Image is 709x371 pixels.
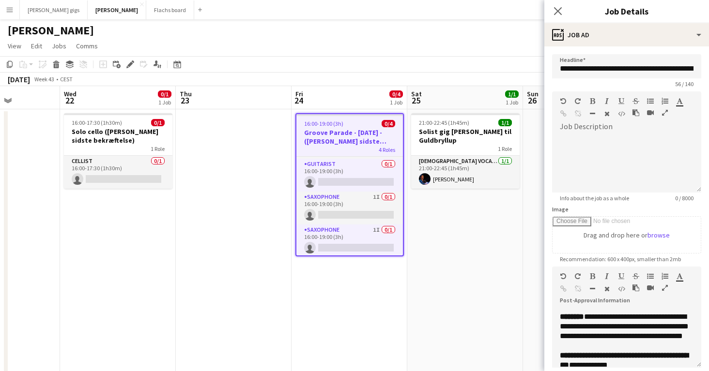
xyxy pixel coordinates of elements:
[27,40,46,52] a: Edit
[632,109,639,117] button: Paste as plain text
[618,272,625,280] button: Underline
[411,113,520,189] app-job-card: 21:00-22:45 (1h45m)1/1Solist gig [PERSON_NAME] til Guldbryllup1 Role[DEMOGRAPHIC_DATA] Vocal + Gu...
[8,23,94,38] h1: [PERSON_NAME]
[64,156,172,189] app-card-role: Cellist0/116:00-17:30 (1h30m)
[525,95,539,106] span: 26
[667,194,701,202] span: 0 / 8000
[662,284,668,292] button: Fullscreen
[8,74,30,84] div: [DATE]
[72,119,122,126] span: 16:00-17:30 (1h30m)
[647,109,654,117] button: Insert video
[304,120,343,127] span: 16:00-19:00 (3h)
[296,159,403,192] app-card-role: Guitarist0/116:00-19:00 (3h)
[295,113,404,256] app-job-card: 16:00-19:00 (3h)0/4Groove Parade - [DATE] - ([PERSON_NAME] sidste bekræftelse)4 RolesDrummer0/116...
[419,119,469,126] span: 21:00-22:45 (1h45m)
[632,272,639,280] button: Strikethrough
[48,40,70,52] a: Jobs
[296,128,403,146] h3: Groove Parade - [DATE] - ([PERSON_NAME] sidste bekræftelse)
[294,95,303,106] span: 24
[379,146,395,153] span: 4 Roles
[62,95,77,106] span: 22
[151,145,165,152] span: 1 Role
[589,97,596,105] button: Bold
[296,192,403,224] app-card-role: Saxophone1I0/116:00-19:00 (3h)
[647,284,654,292] button: Insert video
[544,5,709,17] h3: Job Details
[662,272,668,280] button: Ordered List
[296,224,403,257] app-card-role: Saxophone1I0/116:00-19:00 (3h)
[560,272,567,280] button: Undo
[410,95,422,106] span: 25
[88,0,146,19] button: [PERSON_NAME]
[603,272,610,280] button: Italic
[589,285,596,293] button: Horizontal Line
[180,89,192,98] span: Thu
[632,284,639,292] button: Paste as plain text
[64,113,172,189] app-job-card: 16:00-17:30 (1h30m)0/1Solo cello ([PERSON_NAME] sidste bekræftelse)1 RoleCellist0/116:00-17:30 (1...
[560,97,567,105] button: Undo
[667,80,701,88] span: 56 / 140
[32,75,56,83] span: Week 43
[498,145,512,152] span: 1 Role
[552,255,689,263] span: Recommendation: 600 x 400px, smaller than 2mb
[76,42,98,50] span: Comms
[158,99,171,106] div: 1 Job
[618,285,625,293] button: HTML Code
[647,272,654,280] button: Unordered List
[647,97,654,105] button: Unordered List
[506,99,518,106] div: 1 Job
[498,119,512,126] span: 1/1
[389,90,403,98] span: 0/4
[574,97,581,105] button: Redo
[151,119,165,126] span: 0/1
[8,42,21,50] span: View
[60,75,73,83] div: CEST
[390,99,402,106] div: 1 Job
[411,156,520,189] app-card-role: [DEMOGRAPHIC_DATA] Vocal + Guitar1/121:00-22:45 (1h45m)[PERSON_NAME]
[72,40,102,52] a: Comms
[544,23,709,46] div: Job Ad
[4,40,25,52] a: View
[603,285,610,293] button: Clear Formatting
[295,89,303,98] span: Fri
[676,272,683,280] button: Text Color
[31,42,42,50] span: Edit
[618,110,625,118] button: HTML Code
[574,272,581,280] button: Redo
[411,127,520,145] h3: Solist gig [PERSON_NAME] til Guldbryllup
[552,194,637,202] span: Info about the job as a whole
[618,97,625,105] button: Underline
[64,127,172,145] h3: Solo cello ([PERSON_NAME] sidste bekræftelse)
[632,97,639,105] button: Strikethrough
[20,0,88,19] button: [PERSON_NAME] gigs
[676,97,683,105] button: Text Color
[603,110,610,118] button: Clear Formatting
[662,97,668,105] button: Ordered List
[411,89,422,98] span: Sat
[146,0,194,19] button: Flachs board
[589,272,596,280] button: Bold
[178,95,192,106] span: 23
[662,109,668,117] button: Fullscreen
[589,110,596,118] button: Horizontal Line
[527,89,539,98] span: Sun
[52,42,66,50] span: Jobs
[505,90,519,98] span: 1/1
[603,97,610,105] button: Italic
[382,120,395,127] span: 0/4
[158,90,171,98] span: 0/1
[64,89,77,98] span: Wed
